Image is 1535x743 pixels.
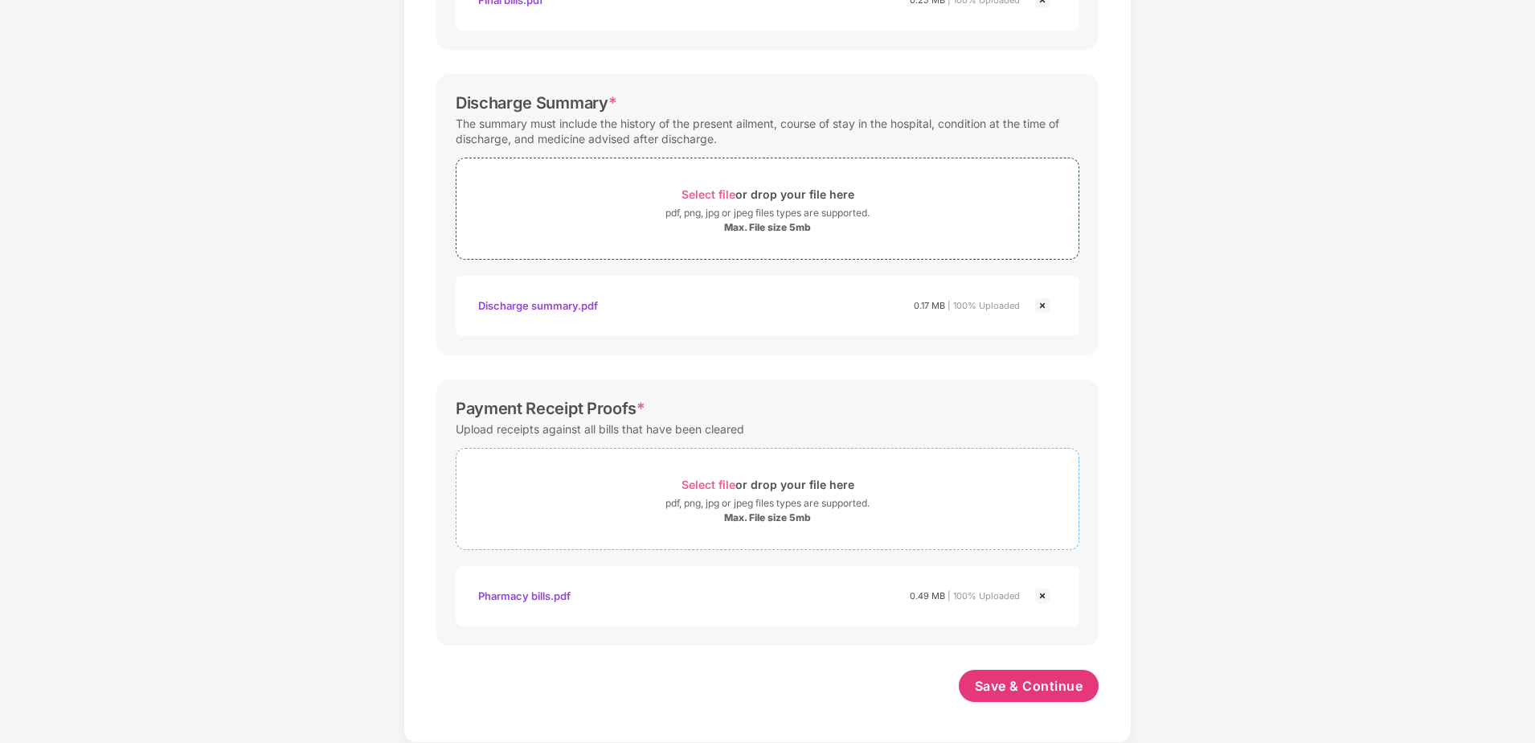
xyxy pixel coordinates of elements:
[665,205,870,221] div: pdf, png, jpg or jpeg files types are supported.
[975,677,1083,695] span: Save & Continue
[682,183,854,205] div: or drop your file here
[478,292,598,319] div: Discharge summary.pdf
[959,670,1099,702] button: Save & Continue
[682,187,735,201] span: Select file
[456,418,744,440] div: Upload receipts against all bills that have been cleared
[456,170,1079,247] span: Select fileor drop your file herepdf, png, jpg or jpeg files types are supported.Max. File size 5mb
[910,590,945,601] span: 0.49 MB
[948,590,1020,601] span: | 100% Uploaded
[1033,296,1052,315] img: svg+xml;base64,PHN2ZyBpZD0iQ3Jvc3MtMjR4MjQiIHhtbG5zPSJodHRwOi8vd3d3LnczLm9yZy8yMDAwL3N2ZyIgd2lkdG...
[456,113,1079,150] div: The summary must include the history of the present ailment, course of stay in the hospital, cond...
[948,300,1020,311] span: | 100% Uploaded
[456,93,616,113] div: Discharge Summary
[724,221,811,234] div: Max. File size 5mb
[665,495,870,511] div: pdf, png, jpg or jpeg files types are supported.
[456,461,1079,537] span: Select fileor drop your file herepdf, png, jpg or jpeg files types are supported.Max. File size 5mb
[682,474,854,495] div: or drop your file here
[724,511,811,524] div: Max. File size 5mb
[478,582,571,610] div: Pharmacy bills.pdf
[682,478,735,491] span: Select file
[914,300,945,311] span: 0.17 MB
[1033,586,1052,605] img: svg+xml;base64,PHN2ZyBpZD0iQ3Jvc3MtMjR4MjQiIHhtbG5zPSJodHRwOi8vd3d3LnczLm9yZy8yMDAwL3N2ZyIgd2lkdG...
[456,399,645,418] div: Payment Receipt Proofs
